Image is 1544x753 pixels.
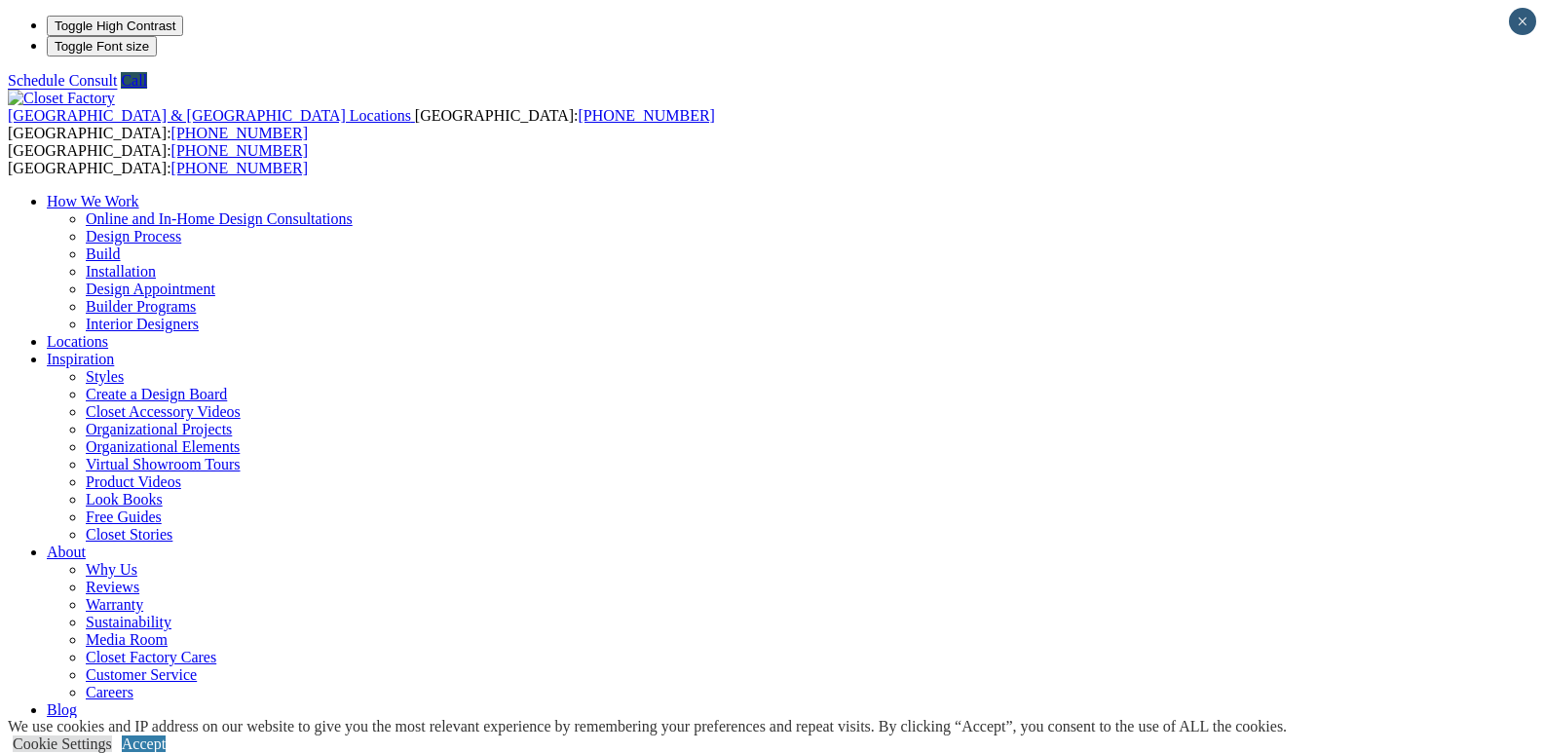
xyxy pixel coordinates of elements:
a: Closet Factory Cares [86,649,216,665]
a: Styles [86,368,124,385]
button: Toggle Font size [47,36,157,56]
a: Design Appointment [86,281,215,297]
a: [PHONE_NUMBER] [171,142,308,159]
a: About [47,544,86,560]
span: Toggle High Contrast [55,19,175,33]
span: [GEOGRAPHIC_DATA]: [GEOGRAPHIC_DATA]: [8,142,308,176]
a: Reviews [86,579,139,595]
a: Create a Design Board [86,386,227,402]
img: Closet Factory [8,90,115,107]
a: Online and In-Home Design Consultations [86,210,353,227]
a: How We Work [47,193,139,209]
a: Blog [47,701,77,718]
a: Free Guides [86,508,162,525]
a: Builder Programs [86,298,196,315]
span: Toggle Font size [55,39,149,54]
a: Locations [47,333,108,350]
a: Organizational Elements [86,438,240,455]
div: We use cookies and IP address on our website to give you the most relevant experience by remember... [8,718,1287,735]
a: [GEOGRAPHIC_DATA] & [GEOGRAPHIC_DATA] Locations [8,107,415,124]
a: Accept [122,735,166,752]
a: Organizational Projects [86,421,232,437]
a: Design Process [86,228,181,245]
a: Cookie Settings [13,735,112,752]
a: Schedule Consult [8,72,117,89]
a: Sustainability [86,614,171,630]
a: Interior Designers [86,316,199,332]
a: Product Videos [86,473,181,490]
a: Closet Stories [86,526,172,543]
a: Inspiration [47,351,114,367]
a: Careers [86,684,133,700]
a: Installation [86,263,156,280]
a: [PHONE_NUMBER] [171,160,308,176]
a: Warranty [86,596,143,613]
a: Closet Accessory Videos [86,403,241,420]
span: [GEOGRAPHIC_DATA] & [GEOGRAPHIC_DATA] Locations [8,107,411,124]
a: Media Room [86,631,168,648]
a: Look Books [86,491,163,508]
a: [PHONE_NUMBER] [578,107,714,124]
a: Virtual Showroom Tours [86,456,241,472]
a: Call [121,72,147,89]
button: Close [1509,8,1536,35]
a: Customer Service [86,666,197,683]
a: Why Us [86,561,137,578]
a: Build [86,245,121,262]
button: Toggle High Contrast [47,16,183,36]
span: [GEOGRAPHIC_DATA]: [GEOGRAPHIC_DATA]: [8,107,715,141]
a: [PHONE_NUMBER] [171,125,308,141]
